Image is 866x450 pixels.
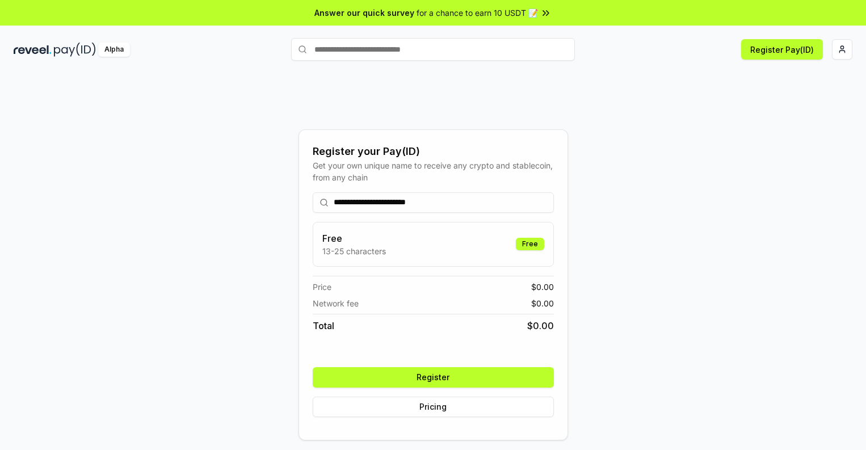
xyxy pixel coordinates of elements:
[322,232,386,245] h3: Free
[98,43,130,57] div: Alpha
[313,297,359,309] span: Network fee
[313,281,331,293] span: Price
[417,7,538,19] span: for a chance to earn 10 USDT 📝
[516,238,544,250] div: Free
[531,281,554,293] span: $ 0.00
[54,43,96,57] img: pay_id
[14,43,52,57] img: reveel_dark
[313,319,334,333] span: Total
[313,144,554,159] div: Register your Pay(ID)
[313,367,554,388] button: Register
[322,245,386,257] p: 13-25 characters
[313,397,554,417] button: Pricing
[313,159,554,183] div: Get your own unique name to receive any crypto and stablecoin, from any chain
[741,39,823,60] button: Register Pay(ID)
[314,7,414,19] span: Answer our quick survey
[531,297,554,309] span: $ 0.00
[527,319,554,333] span: $ 0.00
